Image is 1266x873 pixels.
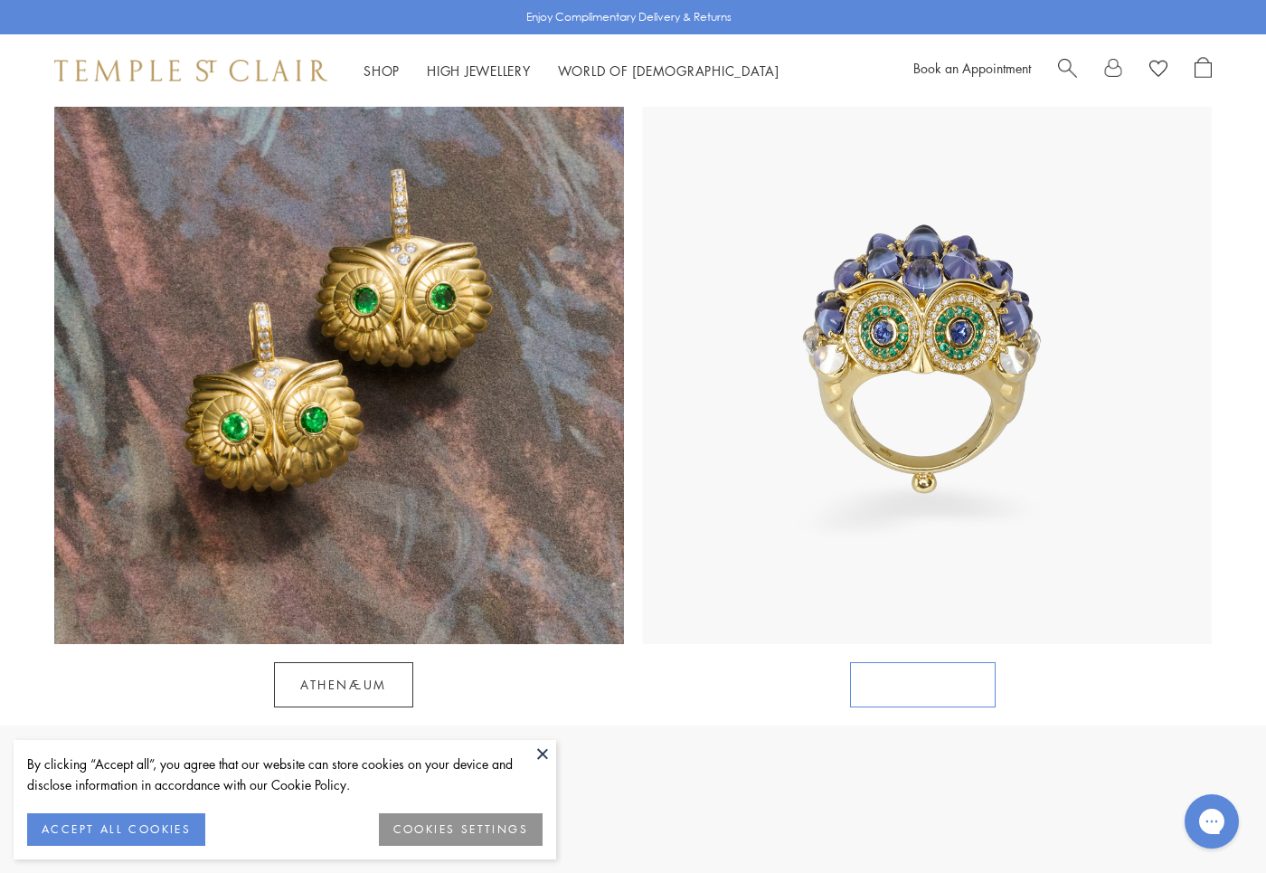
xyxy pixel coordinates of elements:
nav: Main navigation [364,60,779,82]
button: COOKIES SETTINGS [379,813,543,846]
a: SHOP RINGS [850,662,996,707]
p: Enjoy Complimentary Delivery & Returns [526,8,732,26]
a: World of [DEMOGRAPHIC_DATA]World of [DEMOGRAPHIC_DATA] [558,62,779,80]
a: High JewelleryHigh Jewellery [427,62,531,80]
iframe: Gorgias live chat messenger [1176,788,1248,855]
img: Temple St. Clair [54,60,327,81]
a: Book an Appointment [913,59,1031,77]
a: Open Shopping Bag [1195,57,1212,84]
button: ACCEPT ALL COOKIES [27,813,205,846]
a: View Wishlist [1149,57,1167,84]
a: ShopShop [364,62,400,80]
a: Search [1058,57,1077,84]
a: Athenæum [274,662,413,707]
div: By clicking “Accept all”, you agree that our website can store cookies on your device and disclos... [27,754,543,795]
